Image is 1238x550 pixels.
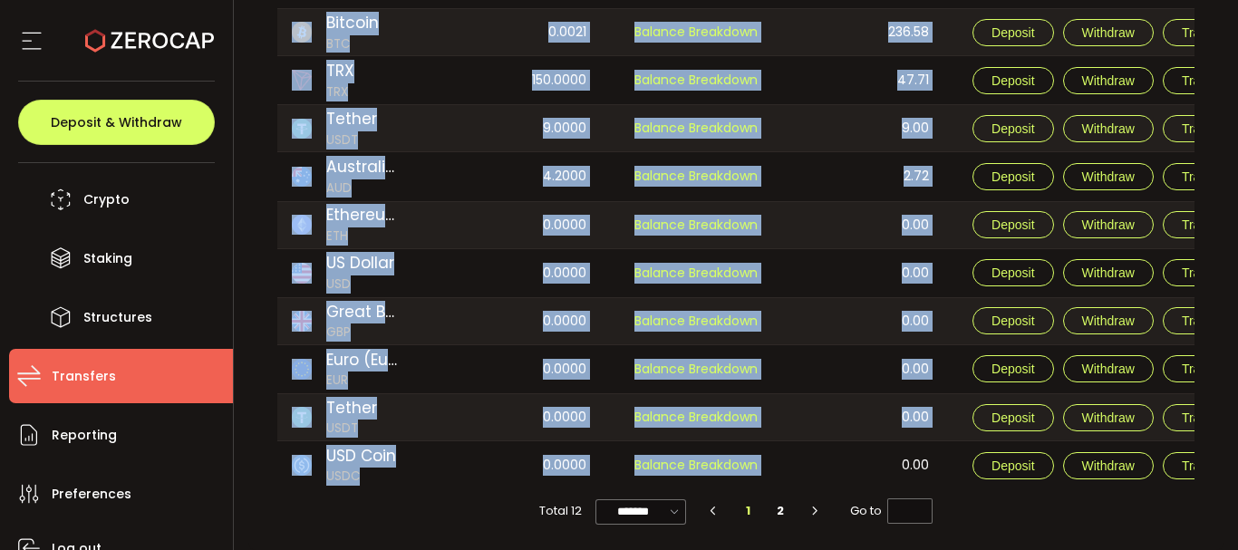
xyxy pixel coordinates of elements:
span: Withdraw [1082,362,1135,376]
span: AUD [326,179,399,198]
span: Withdraw [1082,265,1135,280]
span: Withdraw [1082,169,1135,184]
span: Balance Breakdown [634,455,758,476]
button: Withdraw [1063,115,1154,142]
span: Deposit [991,217,1034,232]
img: gbp_portfolio.svg [292,311,313,332]
button: Deposit & Withdraw [18,100,215,145]
span: Transfers [52,363,116,390]
img: btc_portfolio.svg [292,22,313,43]
span: Deposit [991,314,1034,328]
div: 0.0000 [431,298,601,344]
button: Deposit [972,307,1053,334]
span: USD [326,275,394,294]
span: Balance Breakdown [634,215,758,236]
img: trx_portfolio.png [292,70,313,91]
span: Transfer [1182,362,1229,376]
span: EUR [326,371,399,390]
button: Withdraw [1063,67,1154,94]
button: Deposit [972,259,1053,286]
span: Euro (European Monetary Unit) [326,349,399,372]
span: Deposit [991,73,1034,88]
span: Balance Breakdown [634,359,758,380]
button: Withdraw [1063,19,1154,46]
div: Chat Widget [1147,463,1238,550]
span: Deposit & Withdraw [51,116,182,129]
span: Tether [326,108,377,131]
img: usd_portfolio.svg [292,263,313,284]
span: Total 12 [539,498,582,524]
span: Withdraw [1082,73,1135,88]
button: Deposit [972,211,1053,238]
div: 0.0000 [431,441,601,489]
span: Transfer [1182,25,1229,40]
div: 236.58 [774,9,943,55]
div: 0.00 [774,394,943,440]
span: Deposit [991,25,1034,40]
span: USD Coin [326,445,396,468]
span: Transfer [1182,169,1229,184]
button: Deposit [972,19,1053,46]
span: Great Britain Pound [326,301,399,324]
span: Staking [83,246,132,272]
span: Ethereum [326,204,399,227]
button: Withdraw [1063,211,1154,238]
div: 0.0000 [431,345,601,393]
div: 0.00 [774,441,943,489]
span: ETH [326,227,399,246]
span: Withdraw [1082,121,1135,136]
span: Crypto [83,187,130,213]
span: TRX [326,60,354,83]
span: Australian Dollar [326,156,399,179]
span: Balance Breakdown [634,23,758,41]
img: usdc_portfolio.svg [292,455,313,476]
li: 1 [731,498,764,524]
span: Deposit [991,410,1034,425]
button: Deposit [972,67,1053,94]
span: Deposit [991,169,1034,184]
div: 0.00 [774,298,943,344]
span: Deposit [991,362,1034,376]
span: Withdraw [1082,217,1135,232]
span: Balance Breakdown [634,119,758,137]
span: Withdraw [1082,25,1135,40]
span: Balance Breakdown [634,263,758,284]
span: Withdraw [1082,458,1135,473]
span: GBP [326,323,399,342]
span: Transfer [1182,121,1229,136]
div: 47.71 [774,56,943,104]
div: 9.00 [774,105,943,151]
span: Go to [850,498,933,524]
img: eth_portfolio.svg [292,215,313,236]
button: Withdraw [1063,307,1154,334]
span: Tether [326,397,377,420]
span: BTC [326,35,379,53]
span: Balance Breakdown [634,71,758,89]
div: 0.0000 [431,394,601,440]
span: USDC [326,468,396,486]
span: Deposit [991,458,1034,473]
button: Deposit [972,404,1053,431]
button: Withdraw [1063,355,1154,382]
span: Transfer [1182,217,1229,232]
img: usdt_portfolio.svg [292,407,313,428]
span: Reporting [52,422,117,449]
span: Structures [83,304,152,331]
div: 0.0000 [431,202,601,248]
button: Withdraw [1063,259,1154,286]
span: Transfer [1182,314,1229,328]
span: Bitcoin [326,12,379,35]
div: 0.0021 [431,9,601,55]
div: 0.0000 [431,249,601,297]
span: Transfer [1182,73,1229,88]
div: 0.00 [774,202,943,248]
img: usdt_portfolio.svg [292,119,313,140]
button: Deposit [972,115,1053,142]
span: Transfer [1182,265,1229,280]
span: Balance Breakdown [634,311,758,332]
img: aud_portfolio.svg [292,167,313,188]
div: 150.0000 [431,56,601,104]
span: Transfer [1182,458,1229,473]
div: 4.2000 [431,152,601,200]
span: Balance Breakdown [634,407,758,428]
